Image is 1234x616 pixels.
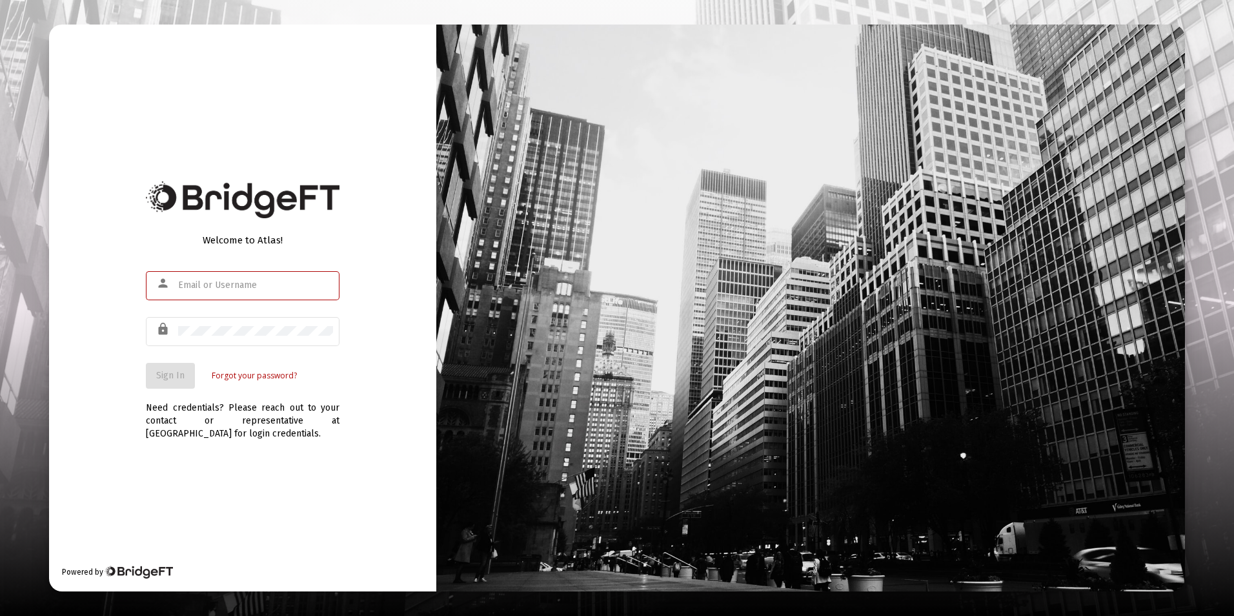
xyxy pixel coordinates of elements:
[178,280,333,291] input: Email or Username
[62,566,172,579] div: Powered by
[156,322,172,337] mat-icon: lock
[146,389,339,440] div: Need credentials? Please reach out to your contact or representative at [GEOGRAPHIC_DATA] for log...
[105,566,172,579] img: Bridge Financial Technology Logo
[156,276,172,291] mat-icon: person
[146,181,339,218] img: Bridge Financial Technology Logo
[146,363,195,389] button: Sign In
[212,369,297,382] a: Forgot your password?
[156,370,185,381] span: Sign In
[146,234,339,247] div: Welcome to Atlas!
